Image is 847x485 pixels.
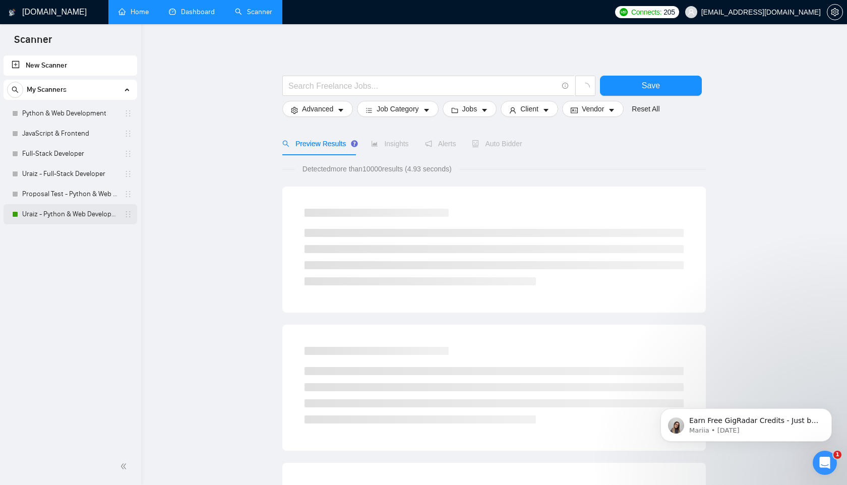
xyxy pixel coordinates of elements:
button: setting [827,4,843,20]
button: search [7,82,23,98]
a: Reset All [632,103,659,114]
span: info-circle [562,83,569,89]
span: idcard [571,106,578,114]
img: upwork-logo.png [620,8,628,16]
a: dashboardDashboard [169,8,215,16]
span: Jobs [462,103,477,114]
button: userClientcaret-down [501,101,558,117]
span: notification [425,140,432,147]
span: caret-down [423,106,430,114]
span: caret-down [337,106,344,114]
a: homeHome [118,8,149,16]
span: Preview Results [282,140,355,148]
span: holder [124,170,132,178]
span: holder [124,130,132,138]
span: holder [124,190,132,198]
span: caret-down [481,106,488,114]
li: My Scanners [4,80,137,224]
span: bars [366,106,373,114]
a: setting [827,8,843,16]
div: Tooltip anchor [350,139,359,148]
a: Full-Stack Developer [22,144,118,164]
span: Insights [371,140,408,148]
a: Python & Web Development [22,103,118,124]
span: search [8,86,23,93]
span: folder [451,106,458,114]
span: caret-down [542,106,550,114]
span: area-chart [371,140,378,147]
span: double-left [120,461,130,471]
span: 205 [663,7,675,18]
span: Save [642,79,660,92]
a: JavaScript & Frontend [22,124,118,144]
span: search [282,140,289,147]
span: loading [581,83,590,92]
span: setting [291,106,298,114]
span: user [688,9,695,16]
span: My Scanners [27,80,67,100]
a: searchScanner [235,8,272,16]
span: holder [124,109,132,117]
button: Save [600,76,702,96]
img: logo [9,5,16,21]
li: New Scanner [4,55,137,76]
span: Detected more than 10000 results (4.93 seconds) [295,163,459,174]
span: Client [520,103,538,114]
a: Proposal Test - Python & Web Development [22,184,118,204]
span: caret-down [608,106,615,114]
iframe: Intercom live chat [813,451,837,475]
span: Alerts [425,140,456,148]
span: 1 [833,451,841,459]
iframe: Intercom notifications message [645,387,847,458]
span: Advanced [302,103,333,114]
a: Uraiz - Python & Web Development [22,204,118,224]
span: Scanner [6,32,60,53]
span: Vendor [582,103,604,114]
button: folderJobscaret-down [443,101,497,117]
span: Auto Bidder [472,140,522,148]
span: robot [472,140,479,147]
span: holder [124,210,132,218]
input: Search Freelance Jobs... [288,80,558,92]
span: setting [827,8,842,16]
a: Uraiz - Full-Stack Developer [22,164,118,184]
span: user [509,106,516,114]
span: Connects: [631,7,661,18]
button: settingAdvancedcaret-down [282,101,353,117]
button: barsJob Categorycaret-down [357,101,438,117]
span: holder [124,150,132,158]
button: idcardVendorcaret-down [562,101,624,117]
span: Job Category [377,103,418,114]
a: New Scanner [12,55,129,76]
